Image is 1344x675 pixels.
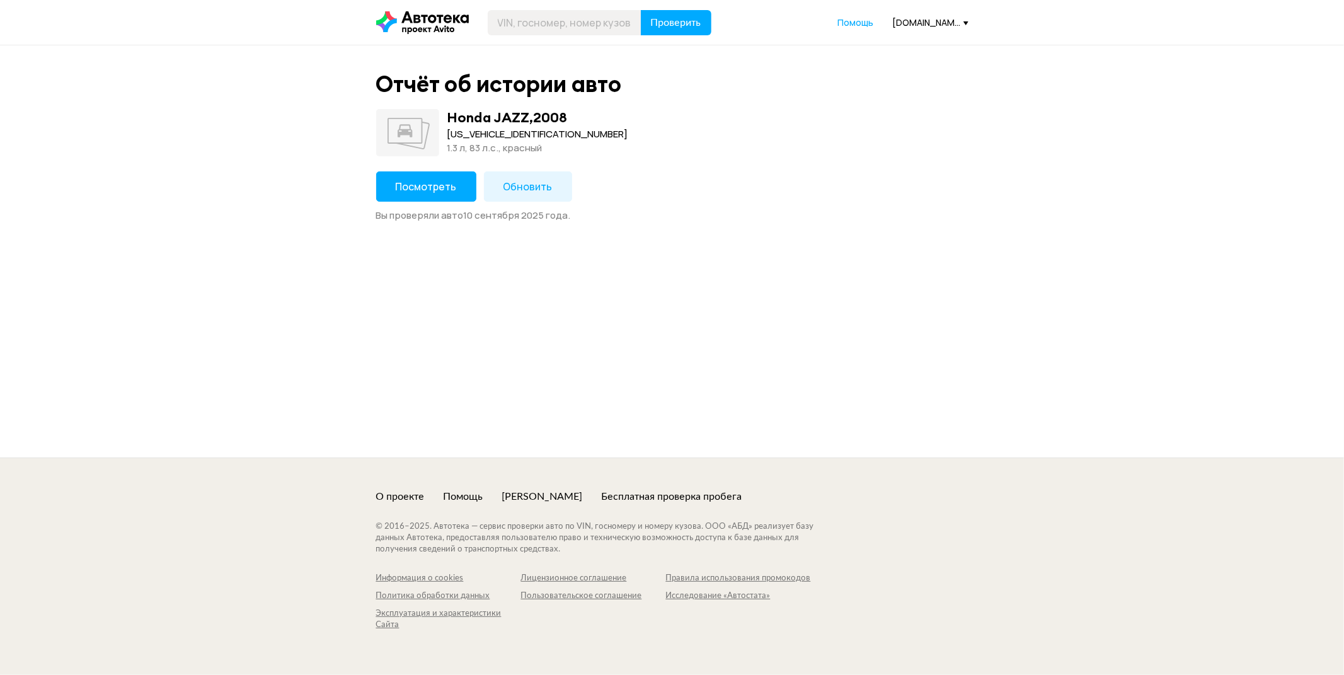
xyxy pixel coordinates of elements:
div: 1.3 л, 83 л.c., красный [447,141,628,155]
input: VIN, госномер, номер кузова [488,10,641,35]
span: Посмотреть [396,180,457,193]
button: Посмотреть [376,171,476,202]
a: Лицензионное соглашение [521,573,666,584]
span: Помощь [838,16,874,28]
a: Эксплуатация и характеристики Сайта [376,608,521,631]
button: Обновить [484,171,572,202]
button: Проверить [641,10,711,35]
a: Помощь [838,16,874,29]
div: Отчёт об истории авто [376,71,622,98]
a: Помощь [444,490,483,504]
div: © 2016– 2025 . Автотека — сервис проверки авто по VIN, госномеру и номеру кузова. ООО «АБД» реали... [376,521,839,555]
a: [PERSON_NAME] [502,490,583,504]
div: [DOMAIN_NAME][EMAIL_ADDRESS][DOMAIN_NAME] [893,16,968,28]
div: [US_VEHICLE_IDENTIFICATION_NUMBER] [447,127,628,141]
a: Политика обработки данных [376,591,521,602]
div: Вы проверяли авто 10 сентября 2025 года . [376,209,968,222]
a: Исследование «Автостата» [666,591,811,602]
a: Пользовательское соглашение [521,591,666,602]
a: Правила использования промокодов [666,573,811,584]
span: Обновить [503,180,553,193]
a: Бесплатная проверка пробега [602,490,742,504]
a: Информация о cookies [376,573,521,584]
span: Проверить [651,18,701,28]
div: Honda JAZZ , 2008 [447,109,568,125]
a: О проекте [376,490,425,504]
